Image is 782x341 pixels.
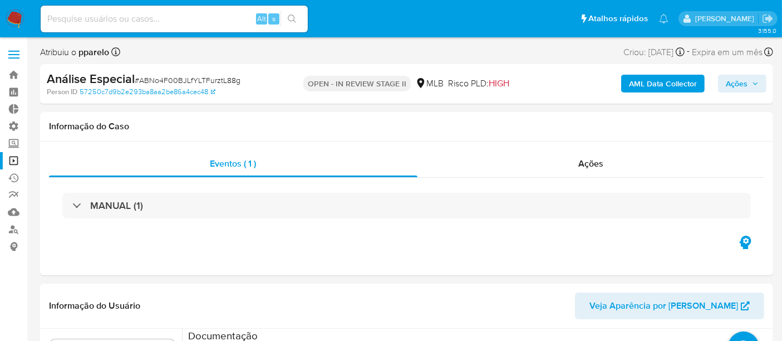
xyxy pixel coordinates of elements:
[575,293,764,319] button: Veja Aparência por [PERSON_NAME]
[415,77,444,90] div: MLB
[47,70,135,87] b: Análise Especial
[62,193,751,218] div: MANUAL (1)
[80,87,215,97] a: 57250c7d9b2e293ba8aa2be86a4cec48
[589,293,738,319] span: Veja Aparência por [PERSON_NAME]
[135,75,240,86] span: # ABNo4F00BJLfYLTFurztL88g
[40,46,109,59] span: Atribuiu o
[257,13,266,24] span: Alt
[448,77,509,90] span: Risco PLD:
[49,300,140,311] h1: Informação do Usuário
[90,199,143,212] h3: MANUAL (1)
[588,13,648,25] span: Atalhos rápidos
[578,157,603,170] span: Ações
[621,75,705,92] button: AML Data Collector
[281,11,303,27] button: search-icon
[272,13,276,24] span: s
[210,157,256,170] span: Eventos ( 1 )
[692,46,763,59] span: Expira em um mês
[489,77,509,90] span: HIGH
[762,13,774,25] a: Sair
[303,76,411,91] p: OPEN - IN REVIEW STAGE II
[687,45,690,60] span: -
[695,13,758,24] p: alexandra.macedo@mercadolivre.com
[726,75,747,92] span: Ações
[629,75,697,92] b: AML Data Collector
[659,14,668,23] a: Notificações
[47,87,77,97] b: Person ID
[718,75,766,92] button: Ações
[49,121,764,132] h1: Informação do Caso
[623,45,685,60] div: Criou: [DATE]
[76,46,109,59] b: pparelo
[41,12,308,26] input: Pesquise usuários ou casos...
